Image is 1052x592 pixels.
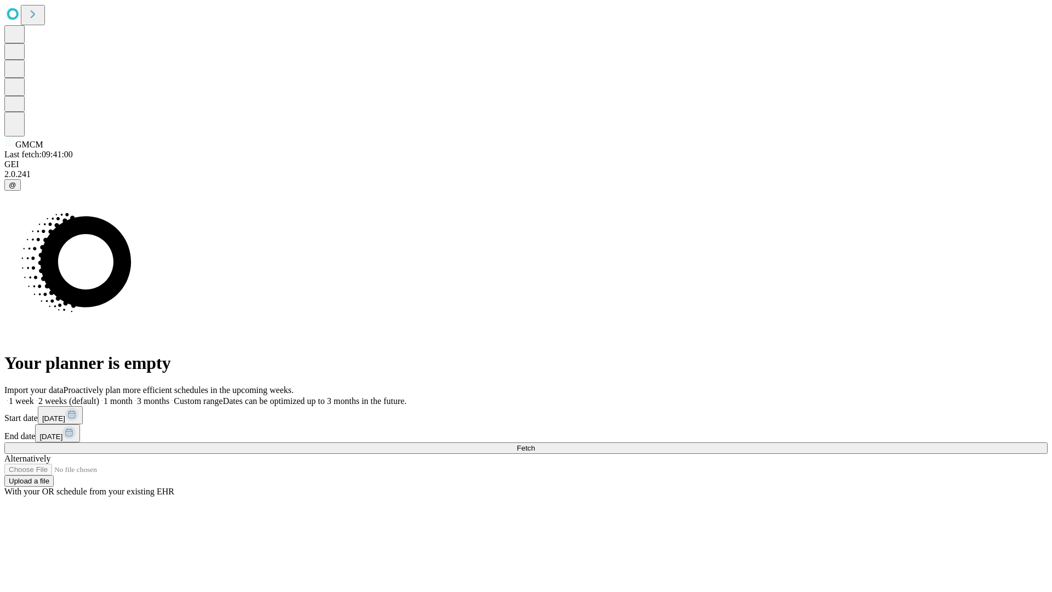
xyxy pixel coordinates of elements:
[64,385,294,395] span: Proactively plan more efficient schedules in the upcoming weeks.
[4,475,54,487] button: Upload a file
[42,414,65,423] span: [DATE]
[517,444,535,452] span: Fetch
[4,160,1048,169] div: GEI
[9,396,34,406] span: 1 week
[9,181,16,189] span: @
[38,406,83,424] button: [DATE]
[39,432,62,441] span: [DATE]
[4,385,64,395] span: Import your data
[137,396,169,406] span: 3 months
[174,396,222,406] span: Custom range
[4,179,21,191] button: @
[223,396,407,406] span: Dates can be optimized up to 3 months in the future.
[4,454,50,463] span: Alternatively
[4,353,1048,373] h1: Your planner is empty
[104,396,133,406] span: 1 month
[15,140,43,149] span: GMCM
[4,442,1048,454] button: Fetch
[4,424,1048,442] div: End date
[35,424,80,442] button: [DATE]
[4,406,1048,424] div: Start date
[4,150,73,159] span: Last fetch: 09:41:00
[4,169,1048,179] div: 2.0.241
[38,396,99,406] span: 2 weeks (default)
[4,487,174,496] span: With your OR schedule from your existing EHR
